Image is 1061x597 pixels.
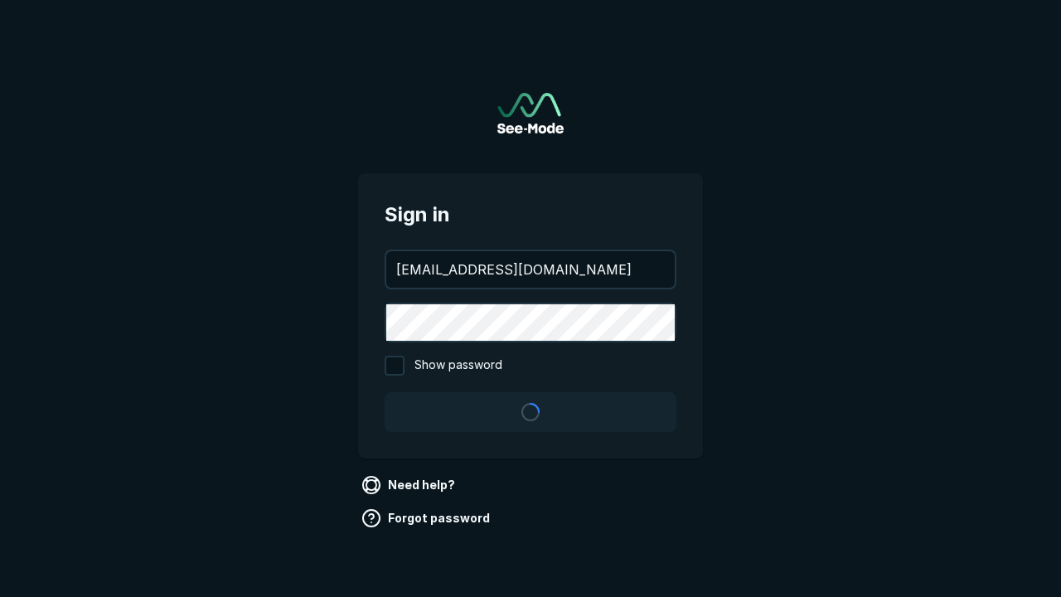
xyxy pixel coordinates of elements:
img: See-Mode Logo [497,93,564,133]
span: Sign in [385,200,676,230]
a: Need help? [358,472,462,498]
a: Go to sign in [497,93,564,133]
a: Forgot password [358,505,497,531]
input: your@email.com [386,251,675,288]
span: Show password [414,356,502,376]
